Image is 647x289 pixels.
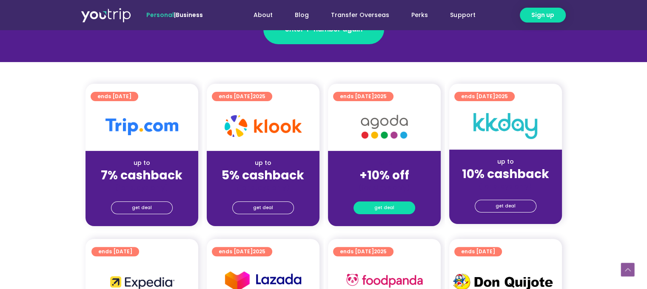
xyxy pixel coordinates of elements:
[219,92,265,101] span: ends [DATE]
[132,202,152,214] span: get deal
[253,248,265,255] span: 2025
[456,157,555,166] div: up to
[214,183,313,192] div: (for stays only)
[212,92,272,101] a: ends [DATE]2025
[454,247,502,256] a: ends [DATE]
[320,7,400,23] a: Transfer Overseas
[461,92,508,101] span: ends [DATE]
[214,159,313,167] div: up to
[92,159,191,167] div: up to
[495,93,508,100] span: 2025
[340,247,387,256] span: ends [DATE]
[146,11,174,19] span: Personal
[333,92,393,101] a: ends [DATE]2025
[475,200,536,212] a: get deal
[98,247,132,256] span: ends [DATE]
[335,183,434,192] div: (for stays only)
[176,11,203,19] a: Business
[219,247,265,256] span: ends [DATE]
[97,92,131,101] span: ends [DATE]
[531,11,554,20] span: Sign up
[111,201,173,214] a: get deal
[439,7,486,23] a: Support
[226,7,486,23] nav: Menu
[353,201,415,214] a: get deal
[496,200,516,212] span: get deal
[333,247,393,256] a: ends [DATE]2025
[284,7,320,23] a: Blog
[232,201,294,214] a: get deal
[376,159,392,167] span: up to
[91,247,139,256] a: ends [DATE]
[91,92,138,101] a: ends [DATE]
[222,167,304,184] strong: 5% cashback
[374,202,394,214] span: get deal
[340,92,387,101] span: ends [DATE]
[92,183,191,192] div: (for stays only)
[462,166,549,182] strong: 10% cashback
[359,167,409,184] strong: +10% off
[101,167,182,184] strong: 7% cashback
[253,202,273,214] span: get deal
[242,7,284,23] a: About
[461,247,495,256] span: ends [DATE]
[374,93,387,100] span: 2025
[146,11,203,19] span: |
[212,247,272,256] a: ends [DATE]2025
[400,7,439,23] a: Perks
[374,248,387,255] span: 2025
[520,8,566,23] a: Sign up
[456,182,555,191] div: (for stays only)
[454,92,515,101] a: ends [DATE]2025
[253,93,265,100] span: 2025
